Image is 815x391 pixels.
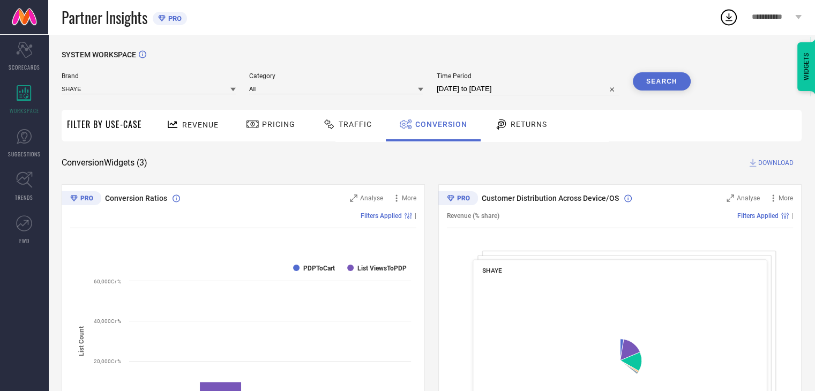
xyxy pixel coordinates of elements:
[262,120,295,129] span: Pricing
[94,358,121,364] text: 20,000Cr %
[415,120,467,129] span: Conversion
[8,150,41,158] span: SUGGESTIONS
[361,212,402,220] span: Filters Applied
[737,194,760,202] span: Analyse
[779,194,793,202] span: More
[360,194,383,202] span: Analyse
[67,118,142,131] span: Filter By Use-Case
[62,157,147,168] span: Conversion Widgets ( 3 )
[78,326,85,356] tspan: List Count
[62,191,101,207] div: Premium
[791,212,793,220] span: |
[94,318,121,324] text: 40,000Cr %
[719,7,738,27] div: Open download list
[758,157,794,168] span: DOWNLOAD
[94,279,121,284] text: 60,000Cr %
[350,194,357,202] svg: Zoom
[357,265,407,272] text: List ViewsToPDP
[633,72,691,91] button: Search
[249,72,423,80] span: Category
[339,120,372,129] span: Traffic
[438,191,478,207] div: Premium
[415,212,416,220] span: |
[182,121,219,129] span: Revenue
[10,107,39,115] span: WORKSPACE
[15,193,33,201] span: TRENDS
[62,72,236,80] span: Brand
[482,194,619,202] span: Customer Distribution Across Device/OS
[737,212,779,220] span: Filters Applied
[437,82,619,95] input: Select time period
[447,212,499,220] span: Revenue (% share)
[511,120,547,129] span: Returns
[482,267,502,274] span: SHAYE
[727,194,734,202] svg: Zoom
[166,14,182,22] span: PRO
[9,63,40,71] span: SCORECARDS
[105,194,167,202] span: Conversion Ratios
[437,72,619,80] span: Time Period
[303,265,335,272] text: PDPToCart
[402,194,416,202] span: More
[62,6,147,28] span: Partner Insights
[19,237,29,245] span: FWD
[62,50,136,59] span: SYSTEM WORKSPACE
